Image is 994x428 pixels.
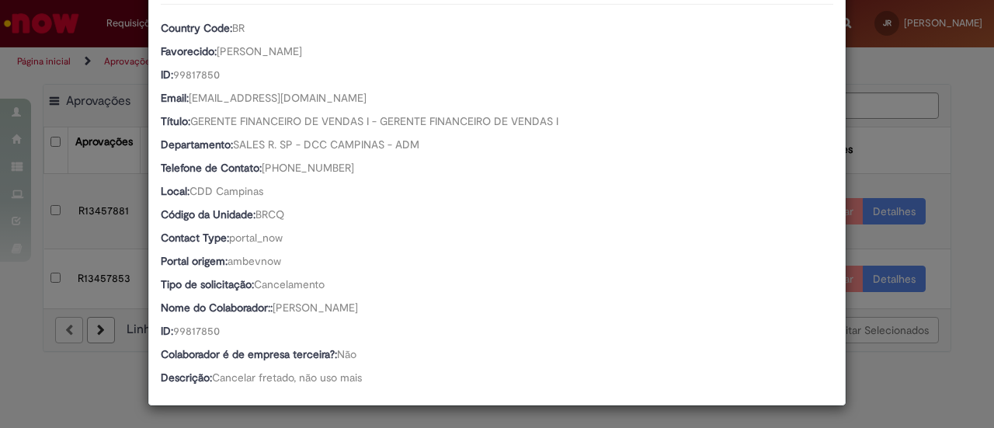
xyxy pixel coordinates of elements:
span: ambevnow [228,254,281,268]
span: [EMAIL_ADDRESS][DOMAIN_NAME] [189,91,367,105]
b: Favorecido: [161,44,217,58]
b: Local: [161,184,189,198]
span: Não [337,347,356,361]
b: Telefone de Contato: [161,161,262,175]
b: Country Code: [161,21,232,35]
b: Colaborador é de empresa terceira?: [161,347,337,361]
b: Código da Unidade: [161,207,255,221]
b: ID: [161,324,173,338]
span: GERENTE FINANCEIRO DE VENDAS I - GERENTE FINANCEIRO DE VENDAS I [190,114,558,128]
span: [PERSON_NAME] [273,301,358,315]
span: CDD Campinas [189,184,263,198]
b: Título: [161,114,190,128]
span: Cancelamento [254,277,325,291]
b: Email: [161,91,189,105]
b: Descrição: [161,371,212,385]
b: ID: [161,68,173,82]
b: Tipo de solicitação: [161,277,254,291]
b: Nome do Colaborador:: [161,301,273,315]
span: Cancelar fretado, não uso mais [212,371,362,385]
span: [PERSON_NAME] [217,44,302,58]
b: Portal origem: [161,254,228,268]
span: SALES R. SP - DCC CAMPINAS - ADM [233,137,419,151]
span: BRCQ [255,207,284,221]
b: Contact Type: [161,231,229,245]
span: [PHONE_NUMBER] [262,161,354,175]
span: BR [232,21,245,35]
span: 99817850 [173,68,220,82]
span: 99817850 [173,324,220,338]
span: portal_now [229,231,283,245]
b: Departamento: [161,137,233,151]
